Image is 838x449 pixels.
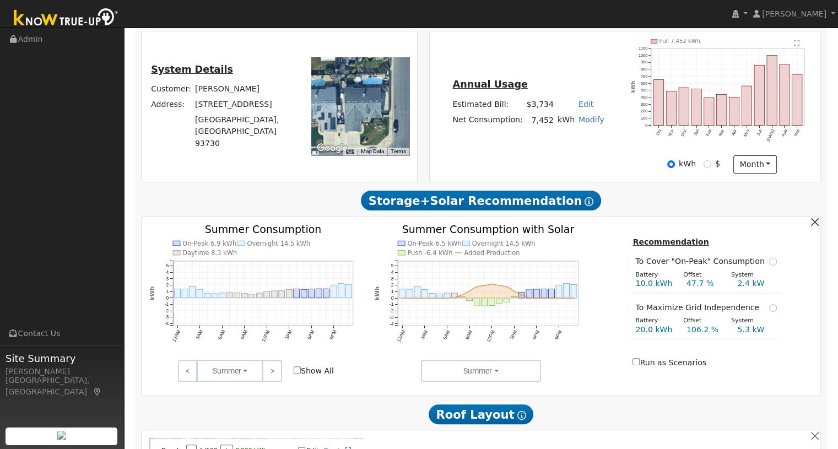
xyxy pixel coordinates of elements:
[193,81,296,96] td: [PERSON_NAME]
[525,112,555,128] td: 7,452
[461,294,463,295] circle: onclick=""
[718,128,726,137] text: Mar
[149,97,193,112] td: Address:
[641,74,647,79] text: 700
[446,297,448,299] circle: onclick=""
[641,116,647,121] text: 100
[632,357,706,369] label: Run as Scenarios
[390,315,394,320] text: -3
[316,289,322,298] rect: onclick=""
[452,79,527,90] u: Annual Usage
[468,290,470,291] circle: onclick=""
[679,158,696,170] label: kWh
[541,289,547,298] rect: onclick=""
[361,191,601,210] span: Storage+Solar Recommendation
[444,293,450,298] rect: onclick=""
[659,38,700,44] text: Pull 7,452 kWh
[166,289,169,294] text: 1
[241,294,247,298] rect: onclick=""
[666,91,676,126] rect: onclick=""
[442,329,451,340] text: 6AM
[182,249,237,257] text: Daytime 8.3 kWh
[459,296,465,298] rect: onclick=""
[653,80,663,126] rect: onclick=""
[579,100,593,109] a: Edit
[543,297,545,299] circle: onclick=""
[793,128,801,137] text: Sep
[792,74,802,125] rect: onclick=""
[164,321,169,326] text: -4
[197,360,263,382] button: Summer
[511,296,517,298] rect: onclick=""
[767,55,777,125] rect: onclick=""
[585,197,593,206] i: Show Help
[550,297,552,299] circle: onclick=""
[513,290,515,291] circle: onclick=""
[639,53,647,58] text: 1000
[632,358,640,365] input: Run as Scenarios
[390,301,394,307] text: -1
[639,46,647,51] text: 1100
[733,155,777,174] button: month
[390,308,394,313] text: -2
[678,316,726,326] div: Offset
[555,112,576,128] td: kWh
[166,269,169,275] text: 4
[374,286,380,301] text: kWh
[725,316,773,326] div: System
[166,295,169,301] text: 0
[635,302,764,313] span: To Maximize Grid Independence
[667,128,675,137] text: Nov
[704,98,714,125] rect: onclick=""
[204,223,321,235] text: Summer Consumption
[414,286,420,298] rect: onclick=""
[166,276,169,282] text: 3
[641,95,647,100] text: 400
[729,97,739,125] rect: onclick=""
[164,301,169,307] text: -1
[554,329,563,340] text: 9PM
[193,112,296,151] td: [GEOGRAPHIC_DATA], [GEOGRAPHIC_DATA] 93730
[691,89,701,125] rect: onclick=""
[717,94,727,125] rect: onclick=""
[390,321,394,326] text: -4
[754,65,764,125] rect: onclick=""
[518,293,525,298] rect: onclick=""
[476,285,478,287] circle: onclick=""
[439,297,440,299] circle: onclick=""
[655,128,662,136] text: Oct
[151,64,233,75] u: System Details
[6,375,118,398] div: [GEOGRAPHIC_DATA], [GEOGRAPHIC_DATA]
[464,249,520,257] text: Added Production
[247,240,310,247] text: Overnight 14.5 kWh
[464,329,474,340] text: 9AM
[93,387,102,396] a: Map
[284,329,293,340] text: 3PM
[732,278,782,289] div: 2.4 kW
[399,289,406,298] rect: onclick=""
[338,283,344,297] rect: onclick=""
[174,289,180,298] rect: onclick=""
[452,293,458,298] rect: onclick=""
[781,128,788,137] text: Aug
[762,9,826,18] span: [PERSON_NAME]
[794,40,800,46] text: 
[294,366,301,374] input: Show All
[166,263,169,268] text: 5
[631,81,636,93] text: kWh
[408,240,462,247] text: On-Peak 6.5 kWh
[193,97,296,112] td: [STREET_ADDRESS]
[328,329,338,340] text: 9PM
[249,294,255,298] rect: onclick=""
[309,289,315,298] rect: onclick=""
[742,86,752,126] rect: onclick=""
[483,284,485,286] circle: onclick=""
[641,102,647,107] text: 300
[149,81,193,96] td: Customer:
[178,360,197,382] a: <
[498,284,500,286] circle: onclick=""
[391,276,394,282] text: 3
[472,240,536,247] text: Overnight 14.5 kWh
[704,160,711,168] input: $
[417,297,418,299] circle: onclick=""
